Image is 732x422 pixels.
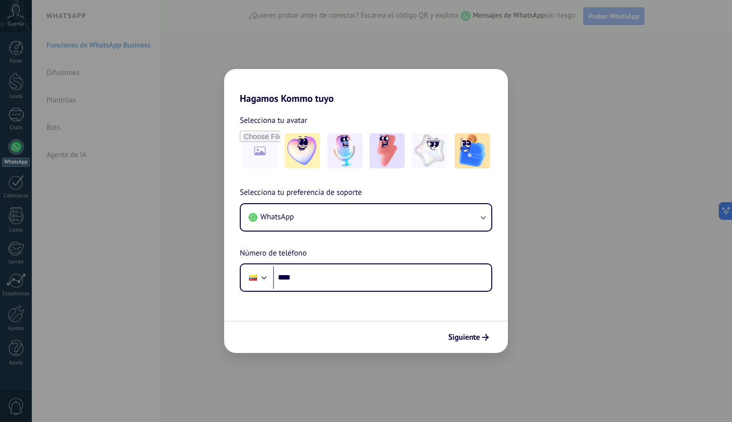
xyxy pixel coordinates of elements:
span: Selecciona tu avatar [240,114,307,127]
img: -1.jpeg [285,133,320,168]
img: -5.jpeg [455,133,490,168]
img: -3.jpeg [369,133,405,168]
span: Número de teléfono [240,247,307,260]
div: Ecuador: + 593 [244,267,262,288]
button: WhatsApp [241,204,491,231]
img: -2.jpeg [327,133,363,168]
h2: Hagamos Kommo tuyo [224,69,508,104]
img: -4.jpeg [412,133,447,168]
span: Selecciona tu preferencia de soporte [240,187,362,199]
span: WhatsApp [260,212,294,222]
span: Siguiente [448,334,480,341]
button: Siguiente [444,329,493,346]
